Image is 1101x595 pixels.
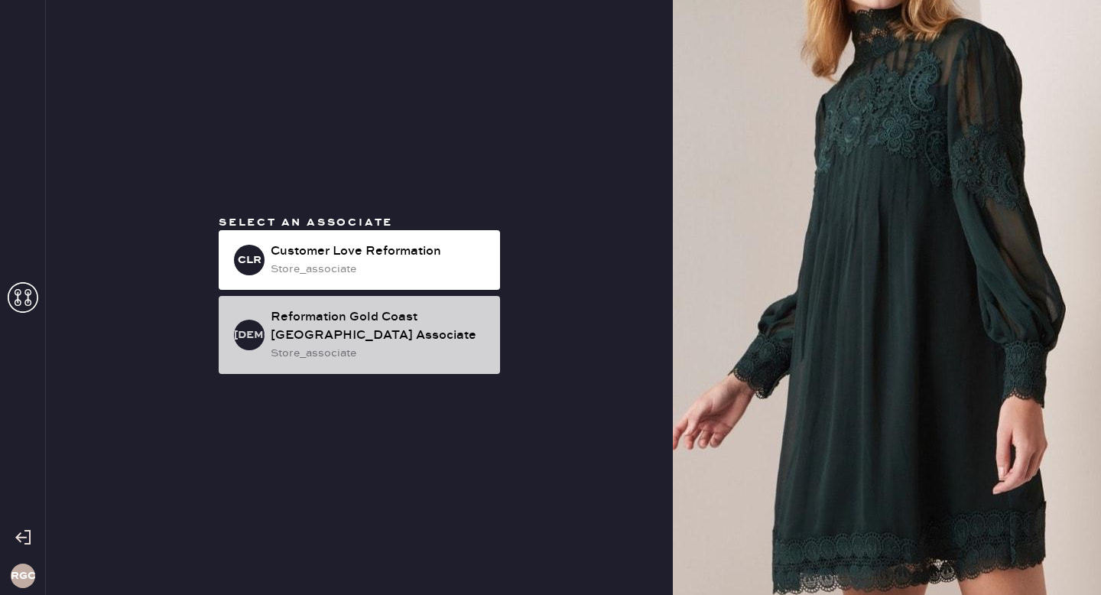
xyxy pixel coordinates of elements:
span: Select an associate [219,216,393,229]
h3: [DEMOGRAPHIC_DATA] [234,330,265,340]
div: Reformation Gold Coast [GEOGRAPHIC_DATA] Associate [271,308,488,345]
h3: RGCC [11,571,35,581]
div: store_associate [271,345,488,362]
h3: CLR [238,255,261,265]
div: store_associate [271,261,488,278]
div: Customer Love Reformation [271,242,488,261]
